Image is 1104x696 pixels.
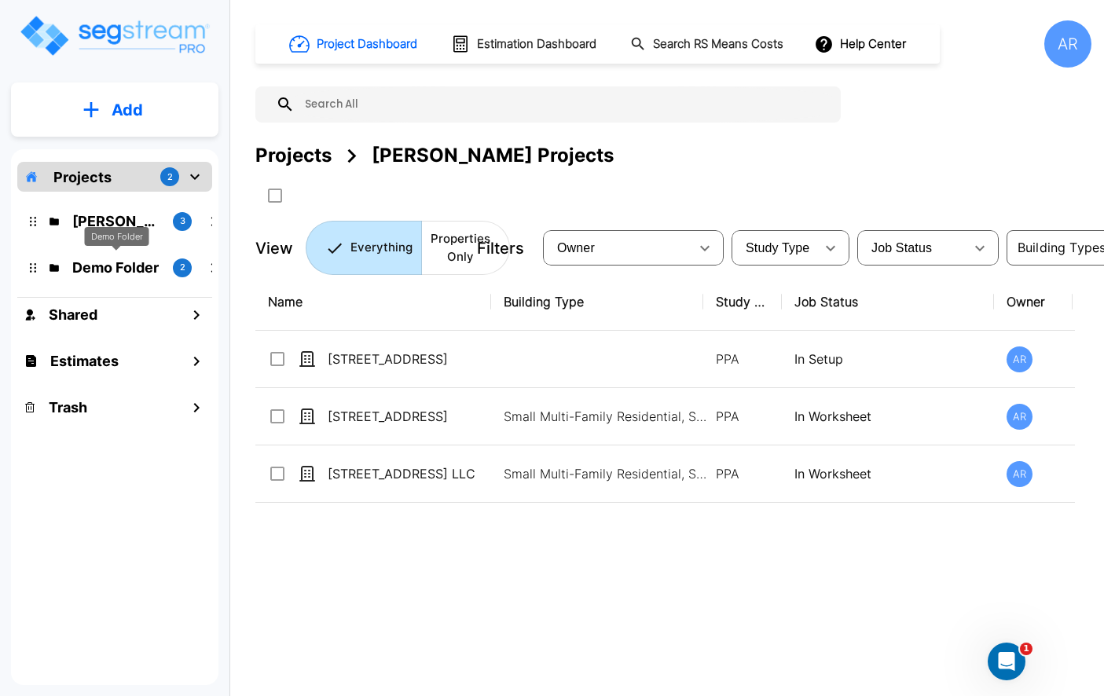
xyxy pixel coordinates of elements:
[477,35,596,53] h1: Estimation Dashboard
[18,13,211,58] img: Logo
[994,273,1073,331] th: Owner
[653,35,783,53] h1: Search RS Means Costs
[811,29,912,59] button: Help Center
[72,211,160,232] p: ROMO Projects
[295,86,833,123] input: Search All
[255,141,332,170] div: Projects
[11,87,218,133] button: Add
[283,27,426,61] button: Project Dashboard
[431,230,490,266] p: Properties Only
[1007,461,1032,487] div: AR
[746,241,809,255] span: Study Type
[1007,404,1032,430] div: AR
[491,273,703,331] th: Building Type
[255,236,293,260] p: View
[703,273,782,331] th: Study Type
[794,464,981,483] p: In Worksheet
[112,98,143,122] p: Add
[1044,20,1091,68] div: AR
[988,643,1025,680] iframe: Intercom live chat
[716,407,769,426] p: PPA
[716,464,769,483] p: PPA
[49,304,97,325] h1: Shared
[794,350,981,368] p: In Setup
[328,464,485,483] p: [STREET_ADDRESS] LLC
[306,221,422,275] button: Everything
[255,273,491,331] th: Name
[1020,643,1032,655] span: 1
[180,214,185,228] p: 3
[445,27,605,60] button: Estimation Dashboard
[546,226,689,270] div: Select
[350,239,413,257] p: Everything
[624,29,792,60] button: Search RS Means Costs
[180,261,185,274] p: 2
[782,273,994,331] th: Job Status
[72,257,160,278] p: Demo Folder
[1007,346,1032,372] div: AR
[421,221,510,275] button: Properties Only
[306,221,510,275] div: Platform
[871,241,932,255] span: Job Status
[372,141,614,170] div: [PERSON_NAME] Projects
[50,350,119,372] h1: Estimates
[328,350,485,368] p: [STREET_ADDRESS]
[557,241,595,255] span: Owner
[794,407,981,426] p: In Worksheet
[167,170,173,184] p: 2
[49,397,87,418] h1: Trash
[53,167,112,188] p: Projects
[716,350,769,368] p: PPA
[735,226,815,270] div: Select
[259,180,291,211] button: SelectAll
[85,227,149,247] div: Demo Folder
[504,407,716,426] p: Small Multi-Family Residential, Small Multi-Family Residential Site
[317,35,417,53] h1: Project Dashboard
[328,407,485,426] p: [STREET_ADDRESS]
[504,464,716,483] p: Small Multi-Family Residential, Small Multi-Family Residential Site
[860,226,964,270] div: Select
